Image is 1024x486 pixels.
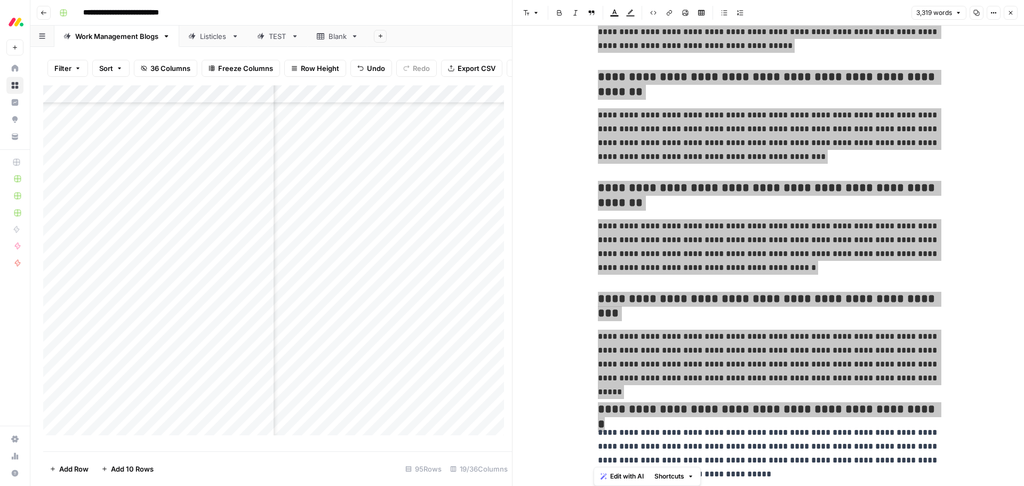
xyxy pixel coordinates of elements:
[6,60,23,77] a: Home
[248,26,308,47] a: TEST
[610,472,644,481] span: Edit with AI
[916,8,952,18] span: 3,319 words
[401,460,446,477] div: 95 Rows
[6,448,23,465] a: Usage
[43,460,95,477] button: Add Row
[6,77,23,94] a: Browse
[6,431,23,448] a: Settings
[95,460,160,477] button: Add 10 Rows
[99,63,113,74] span: Sort
[6,12,26,31] img: Monday.com Logo
[269,31,287,42] div: TEST
[596,469,648,483] button: Edit with AI
[284,60,346,77] button: Row Height
[441,60,502,77] button: Export CSV
[92,60,130,77] button: Sort
[446,460,512,477] div: 19/36 Columns
[458,63,495,74] span: Export CSV
[350,60,392,77] button: Undo
[111,464,154,474] span: Add 10 Rows
[202,60,280,77] button: Freeze Columns
[654,472,684,481] span: Shortcuts
[329,31,347,42] div: Blank
[396,60,437,77] button: Redo
[308,26,367,47] a: Blank
[54,63,71,74] span: Filter
[6,111,23,128] a: Opportunities
[367,63,385,74] span: Undo
[413,63,430,74] span: Redo
[6,94,23,111] a: Insights
[200,31,227,42] div: Listicles
[6,9,23,35] button: Workspace: Monday.com
[150,63,190,74] span: 36 Columns
[218,63,273,74] span: Freeze Columns
[47,60,88,77] button: Filter
[59,464,89,474] span: Add Row
[911,6,966,20] button: 3,319 words
[6,128,23,145] a: Your Data
[6,465,23,482] button: Help + Support
[54,26,179,47] a: Work Management Blogs
[301,63,339,74] span: Row Height
[179,26,248,47] a: Listicles
[75,31,158,42] div: Work Management Blogs
[134,60,197,77] button: 36 Columns
[650,469,698,483] button: Shortcuts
